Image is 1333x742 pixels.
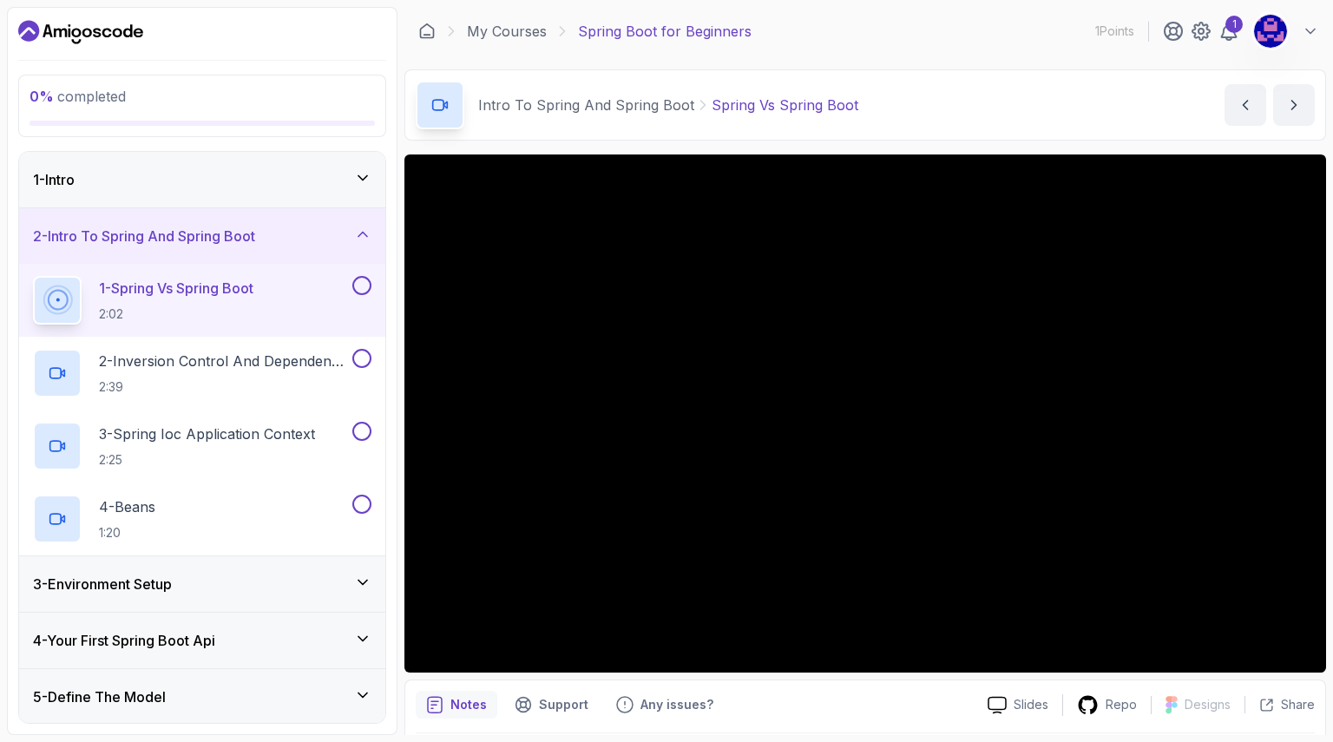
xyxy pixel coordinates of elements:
[1253,14,1319,49] button: user profile image
[18,18,143,46] a: Dashboard
[404,154,1326,673] iframe: 1 - Spring vs Spring Boot
[1185,696,1231,713] p: Designs
[578,21,752,42] p: Spring Boot for Beginners
[30,88,126,105] span: completed
[33,169,75,190] h3: 1 - Intro
[19,613,385,668] button: 4-Your First Spring Boot Api
[1218,21,1239,42] a: 1
[30,88,54,105] span: 0 %
[99,351,349,371] p: 2 - Inversion Control And Dependency Injection
[1273,84,1315,126] button: next content
[467,21,547,42] a: My Courses
[33,574,172,594] h3: 3 - Environment Setup
[539,696,588,713] p: Support
[19,669,385,725] button: 5-Define The Model
[19,208,385,264] button: 2-Intro To Spring And Spring Boot
[33,226,255,246] h3: 2 - Intro To Spring And Spring Boot
[712,95,858,115] p: Spring Vs Spring Boot
[1014,696,1048,713] p: Slides
[478,95,694,115] p: Intro To Spring And Spring Boot
[640,696,713,713] p: Any issues?
[99,424,315,444] p: 3 - Spring Ioc Application Context
[1095,23,1134,40] p: 1 Points
[33,422,371,470] button: 3-Spring Ioc Application Context2:25
[1225,16,1243,33] div: 1
[99,524,155,542] p: 1:20
[19,556,385,612] button: 3-Environment Setup
[99,278,253,299] p: 1 - Spring Vs Spring Boot
[1063,694,1151,716] a: Repo
[1254,15,1287,48] img: user profile image
[99,378,349,396] p: 2:39
[450,696,487,713] p: Notes
[99,496,155,517] p: 4 - Beans
[1106,696,1137,713] p: Repo
[418,23,436,40] a: Dashboard
[99,305,253,323] p: 2:02
[33,686,166,707] h3: 5 - Define The Model
[33,276,371,325] button: 1-Spring Vs Spring Boot2:02
[19,152,385,207] button: 1-Intro
[33,495,371,543] button: 4-Beans1:20
[99,451,315,469] p: 2:25
[974,696,1062,714] a: Slides
[1225,84,1266,126] button: previous content
[504,691,599,719] button: Support button
[1244,696,1315,713] button: Share
[1281,696,1315,713] p: Share
[33,349,371,397] button: 2-Inversion Control And Dependency Injection2:39
[33,630,215,651] h3: 4 - Your First Spring Boot Api
[416,691,497,719] button: notes button
[606,691,724,719] button: Feedback button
